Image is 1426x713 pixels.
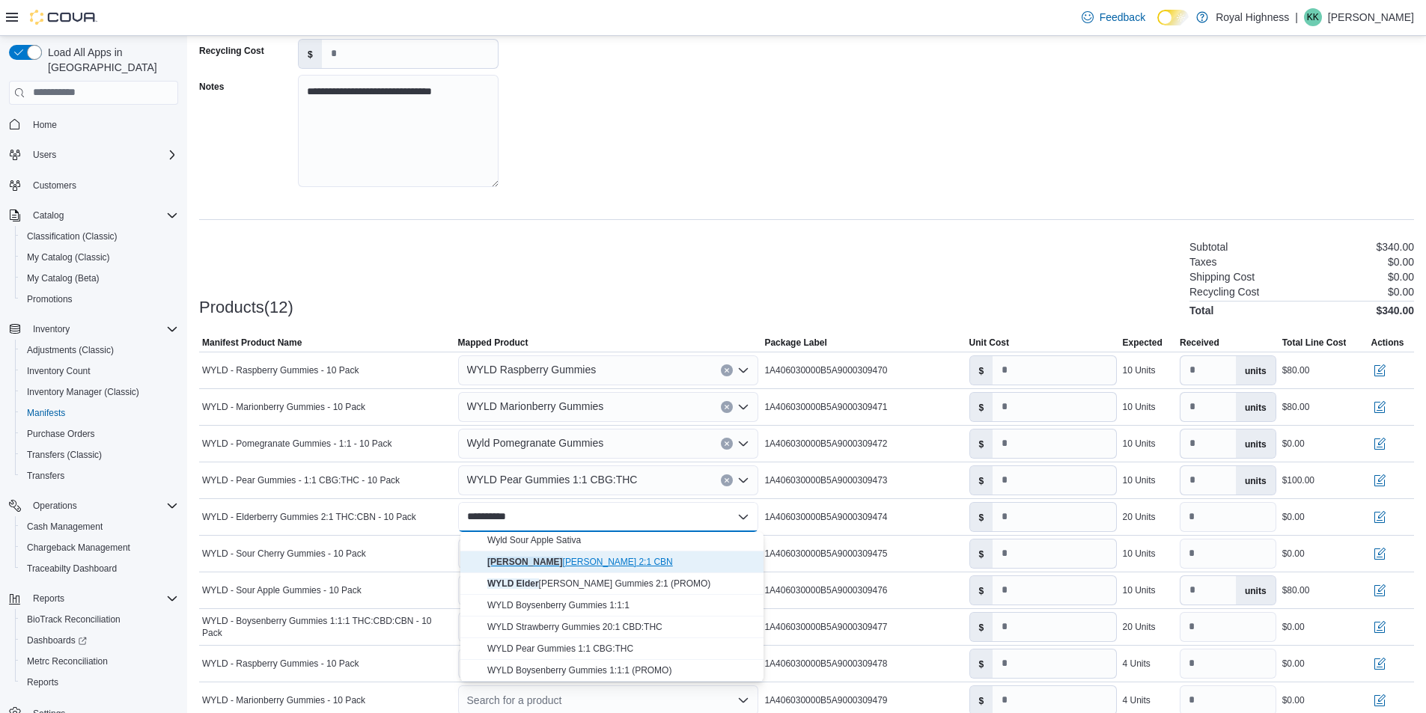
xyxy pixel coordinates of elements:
[1123,438,1156,450] div: 10 Units
[27,146,178,164] span: Users
[15,226,184,247] button: Classification (Classic)
[21,518,178,536] span: Cash Management
[3,319,184,340] button: Inventory
[1123,621,1156,633] div: 20 Units
[15,465,184,486] button: Transfers
[467,471,638,489] span: WYLD Pear Gummies 1:1 CBG:THC
[764,658,887,670] span: 1A406030000B5A9000309478
[460,616,764,638] button: WYLD Strawberry Gummies 20:1 CBD:THC
[15,537,184,558] button: Chargeback Management
[15,516,184,537] button: Cash Management
[764,474,887,486] span: 1A406030000B5A9000309473
[21,467,70,485] a: Transfers
[21,362,178,380] span: Inventory Count
[487,557,673,567] span: [PERSON_NAME] 2:1 CBN
[1236,576,1276,605] label: units
[27,497,178,515] span: Operations
[199,81,224,93] label: Notes
[1189,256,1217,268] h6: Taxes
[969,337,1009,349] span: Unit Cost
[21,269,178,287] span: My Catalog (Beta)
[33,180,76,192] span: Customers
[487,622,662,632] span: WYLD Strawberry Gummies 20:1 CBD:THC
[970,613,993,641] label: $
[487,535,581,545] span: Wyld Sour Apple Sativa
[21,539,178,557] span: Chargeback Management
[21,539,136,557] a: Chargeback Management
[1376,305,1414,316] h4: $340.00
[487,557,563,567] mark: [PERSON_NAME]
[27,293,73,305] span: Promotions
[1157,10,1189,25] input: Dark Mode
[21,652,178,670] span: Metrc Reconciliation
[21,467,178,485] span: Transfers
[27,613,121,625] span: BioTrack Reconciliation
[467,434,604,452] span: Wyld Pomegranate Gummies
[1236,356,1276,385] label: units
[21,673,178,691] span: Reports
[15,423,184,444] button: Purchase Orders
[721,364,733,376] button: Clear input
[27,115,178,134] span: Home
[1282,548,1305,560] div: $0.00
[764,584,887,596] span: 1A406030000B5A9000309476
[1123,364,1156,376] div: 10 Units
[1100,10,1145,25] span: Feedback
[202,438,391,450] span: WYLD - Pomegranate Gummies - 1:1 - 10 Pack
[27,497,83,515] button: Operations
[27,146,62,164] button: Users
[299,40,322,68] label: $
[33,593,64,605] span: Reports
[467,397,604,415] span: WYLD Marionberry Gummies
[21,404,178,422] span: Manifests
[764,548,887,560] span: 1A406030000B5A9000309475
[970,466,993,495] label: $
[27,230,118,242] span: Classification (Classic)
[1123,548,1156,560] div: 10 Units
[21,425,101,443] a: Purchase Orders
[202,364,359,376] span: WYLD - Raspberry Gummies - 10 Pack
[27,206,178,224] span: Catalog
[1236,429,1276,458] label: units
[460,573,764,595] button: WYLD Elderberry Gummies 2:1 (PROMO)
[21,227,124,245] a: Classification (Classic)
[15,340,184,361] button: Adjustments (Classic)
[764,621,887,633] span: 1A406030000B5A9000309477
[1236,393,1276,421] label: units
[202,658,359,670] span: WYLD - Raspberry Gummies - 10 Pack
[460,530,764,551] button: Wyld Sour Apple Sativa
[27,563,117,575] span: Traceabilty Dashboard
[764,511,887,523] span: 1A406030000B5A9000309474
[1282,658,1305,670] div: $0.00
[460,551,764,573] button: Wyld Elderberry 2:1 CBN
[1282,474,1314,486] div: $100.00
[737,438,749,450] button: Open list of options
[15,403,184,423] button: Manifests
[1388,286,1414,298] p: $0.00
[487,578,539,589] mark: WYLD Elder
[27,590,70,608] button: Reports
[202,511,416,523] span: WYLD - Elderberry Gummies 2:1 THC:CBN - 10 Pack
[970,503,993,531] label: $
[3,205,184,226] button: Catalog
[1376,241,1414,253] p: $340.00
[1282,511,1305,523] div: $0.00
[1304,8,1322,26] div: Kiyah King
[970,576,993,605] label: $
[1123,337,1163,349] span: Expected
[33,149,56,161] span: Users
[970,356,993,385] label: $
[27,428,95,440] span: Purchase Orders
[458,337,528,349] span: Mapped Product
[1123,584,1156,596] div: 10 Units
[737,511,749,523] button: Close list of options
[15,444,184,465] button: Transfers (Classic)
[487,578,710,589] span: [PERSON_NAME] Gummies 2:1 (PROMO)
[21,290,178,308] span: Promotions
[27,407,65,419] span: Manifests
[15,630,184,651] a: Dashboards
[21,611,178,628] span: BioTrack Reconciliation
[1282,364,1310,376] div: $80.00
[487,600,630,611] span: WYLD Boysenberry Gummies 1:1:1
[202,337,302,349] span: Manifest Product Name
